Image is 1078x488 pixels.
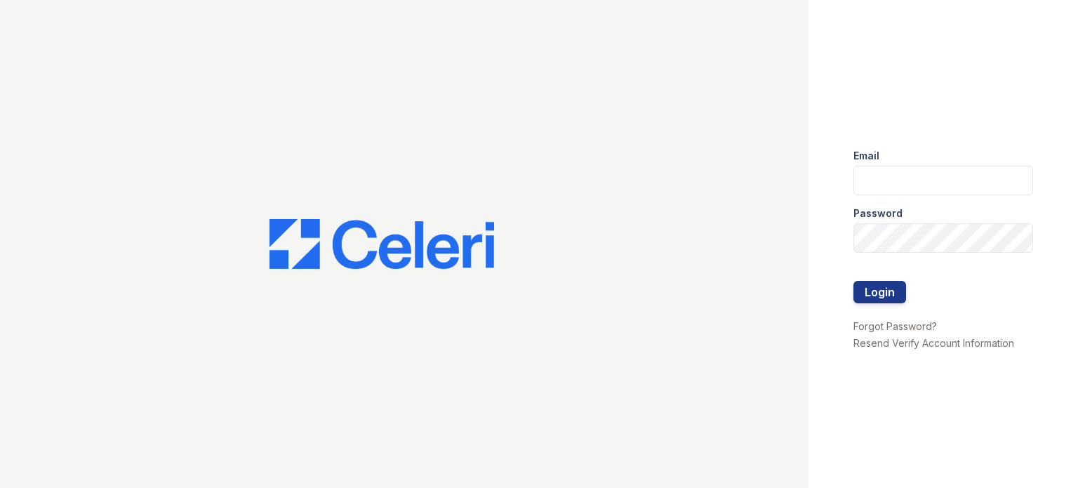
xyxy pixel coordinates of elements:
[853,281,906,303] button: Login
[853,337,1014,349] a: Resend Verify Account Information
[269,219,494,270] img: CE_Logo_Blue-a8612792a0a2168367f1c8372b55b34899dd931a85d93a1a3d3e32e68fde9ad4.png
[853,320,937,332] a: Forgot Password?
[853,149,879,163] label: Email
[853,206,903,220] label: Password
